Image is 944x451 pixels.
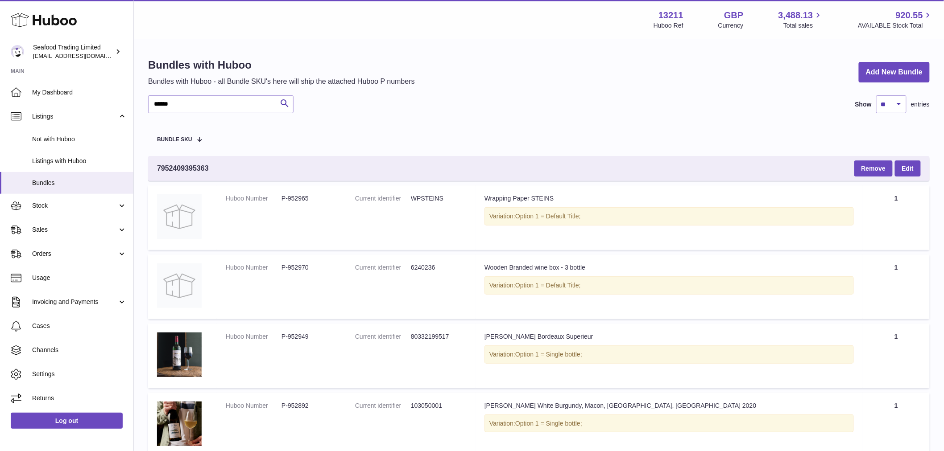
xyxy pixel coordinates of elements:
[33,52,131,59] span: [EMAIL_ADDRESS][DOMAIN_NAME]
[484,332,854,341] div: [PERSON_NAME] Bordeaux Superieur
[32,250,117,258] span: Orders
[355,194,411,203] dt: Current identifier
[484,207,854,225] div: Variation:
[778,9,824,30] a: 3,488.13 Total sales
[484,263,854,272] div: Wooden Branded wine box - 3 bottle
[484,276,854,295] div: Variation:
[484,414,854,433] div: Variation:
[411,194,467,203] dd: WPSTEINS
[854,160,893,176] button: Remove
[859,62,930,83] a: Add New Bundle
[282,332,337,341] dd: P-952949
[783,21,823,30] span: Total sales
[32,179,127,187] span: Bundles
[863,185,930,250] td: 1
[32,88,127,97] span: My Dashboard
[355,263,411,272] dt: Current identifier
[157,137,192,143] span: Bundle SKU
[32,370,127,378] span: Settings
[33,43,113,60] div: Seafood Trading Limited
[32,201,117,210] span: Stock
[911,100,930,109] span: entries
[858,9,933,30] a: 920.55 AVAILABLE Stock Total
[32,394,127,402] span: Returns
[32,274,127,282] span: Usage
[157,402,202,446] img: Rick Stein's White Burgundy, Macon, Burgundy, France 2020
[484,345,854,364] div: Variation:
[863,324,930,388] td: 1
[282,402,337,410] dd: P-952892
[515,282,581,289] span: Option 1 = Default Title;
[718,21,744,30] div: Currency
[226,263,282,272] dt: Huboo Number
[282,263,337,272] dd: P-952970
[157,164,209,173] span: 7952409395363
[11,45,24,58] img: internalAdmin-13211@internal.huboo.com
[654,21,683,30] div: Huboo Ref
[32,298,117,306] span: Invoicing and Payments
[32,157,127,165] span: Listings with Huboo
[32,322,127,330] span: Cases
[484,402,854,410] div: [PERSON_NAME] White Burgundy, Macon, [GEOGRAPHIC_DATA], [GEOGRAPHIC_DATA] 2020
[411,332,467,341] dd: 80332199517
[11,413,123,429] a: Log out
[895,160,921,176] a: Edit
[863,254,930,319] td: 1
[157,194,202,239] img: Wrapping Paper STEINS
[855,100,872,109] label: Show
[32,112,117,121] span: Listings
[355,332,411,341] dt: Current identifier
[411,402,467,410] dd: 103050001
[724,9,743,21] strong: GBP
[32,135,127,143] span: Not with Huboo
[355,402,411,410] dt: Current identifier
[896,9,923,21] span: 920.55
[148,58,415,72] h1: Bundles with Huboo
[858,21,933,30] span: AVAILABLE Stock Total
[148,77,415,86] p: Bundles with Huboo - all Bundle SKU's here will ship the attached Huboo P numbers
[226,194,282,203] dt: Huboo Number
[32,225,117,234] span: Sales
[515,351,582,358] span: Option 1 = Single bottle;
[484,194,854,203] div: Wrapping Paper STEINS
[157,332,202,377] img: Rick Stein Bordeaux Superieur
[515,213,581,220] span: Option 1 = Default Title;
[32,346,127,354] span: Channels
[157,263,202,308] img: Wooden Branded wine box - 3 bottle
[658,9,683,21] strong: 13211
[282,194,337,203] dd: P-952965
[778,9,813,21] span: 3,488.13
[226,332,282,341] dt: Huboo Number
[411,263,467,272] dd: 6240236
[515,420,582,427] span: Option 1 = Single bottle;
[226,402,282,410] dt: Huboo Number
